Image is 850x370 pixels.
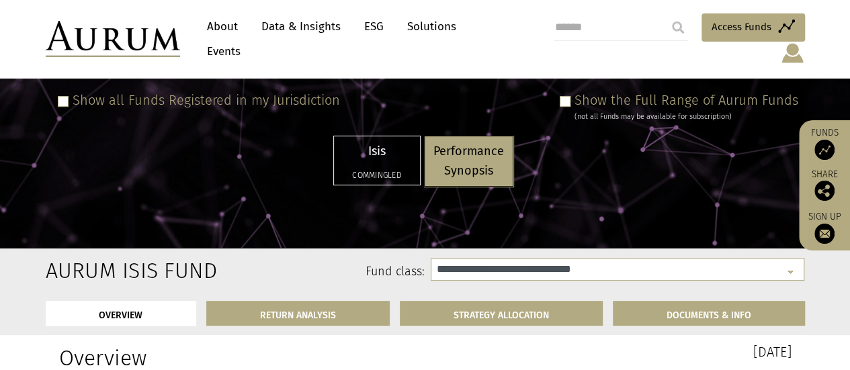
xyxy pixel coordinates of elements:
[665,14,691,41] input: Submit
[433,142,504,181] p: Performance Synopsis
[814,181,835,201] img: Share this post
[400,301,603,326] a: STRATEGY ALLOCATION
[175,263,425,281] label: Fund class:
[806,127,843,160] a: Funds
[343,171,411,179] h5: Commingled
[814,224,835,244] img: Sign up to our newsletter
[712,19,771,35] span: Access Funds
[575,111,798,123] div: (not all Funds may be available for subscription)
[435,345,792,359] h3: [DATE]
[206,301,390,326] a: RETURN ANALYSIS
[343,142,411,161] p: Isis
[814,140,835,160] img: Access Funds
[46,21,180,57] img: Aurum
[73,92,340,108] label: Show all Funds Registered in my Jurisdiction
[200,14,245,39] a: About
[702,13,805,42] a: Access Funds
[357,14,390,39] a: ESG
[806,211,843,244] a: Sign up
[613,301,805,326] a: DOCUMENTS & INFO
[200,39,241,64] a: Events
[46,258,155,283] h2: Aurum Isis Fund
[806,170,843,201] div: Share
[575,92,798,108] label: Show the Full Range of Aurum Funds
[255,14,347,39] a: Data & Insights
[400,14,463,39] a: Solutions
[780,42,805,64] img: account-icon.svg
